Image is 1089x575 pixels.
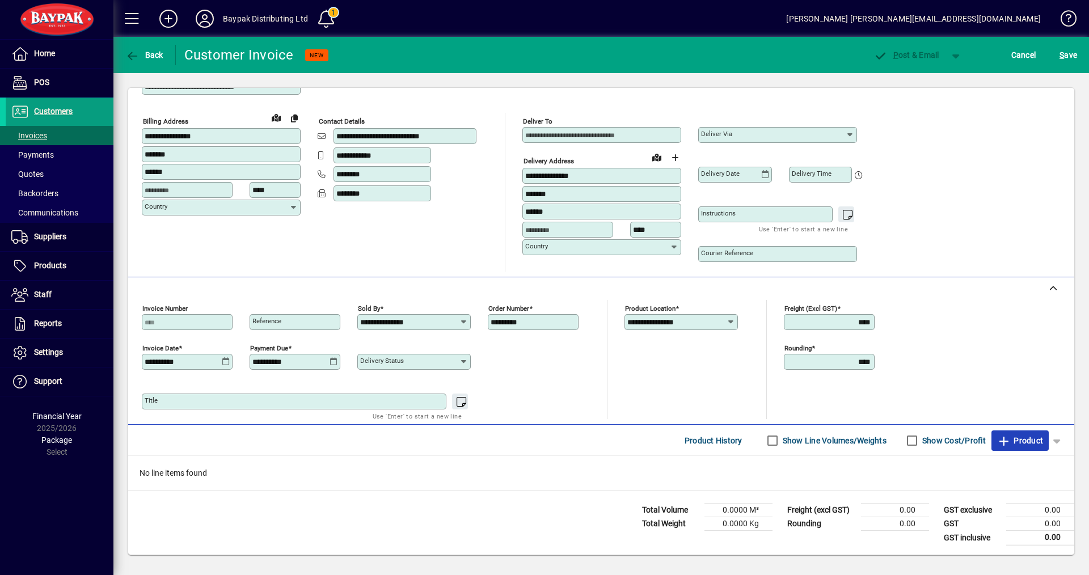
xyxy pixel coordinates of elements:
button: Back [123,45,166,65]
span: Support [34,377,62,386]
span: Product History [685,432,742,450]
a: Communications [6,203,113,222]
mat-label: Delivery date [701,170,740,177]
td: GST [938,517,1006,531]
mat-label: Deliver To [523,117,552,125]
td: GST inclusive [938,531,1006,545]
span: Payments [11,150,54,159]
mat-label: Invoice number [142,305,188,312]
mat-label: Invoice date [142,344,179,352]
span: ost & Email [873,50,939,60]
td: Total Weight [636,517,704,531]
mat-label: Reference [252,317,281,325]
span: Cancel [1011,46,1036,64]
mat-hint: Use 'Enter' to start a new line [373,409,462,422]
span: S [1060,50,1064,60]
mat-label: Freight (excl GST) [784,305,837,312]
button: Copy to Delivery address [285,109,303,127]
td: Total Volume [636,504,704,517]
span: Quotes [11,170,44,179]
td: Freight (excl GST) [782,504,861,517]
span: Financial Year [32,412,82,421]
mat-label: Deliver via [701,130,732,138]
button: Choose address [666,149,684,167]
mat-label: Product location [625,305,676,312]
td: 0.00 [861,517,929,531]
label: Show Line Volumes/Weights [780,435,887,446]
div: No line items found [128,456,1074,491]
span: Invoices [11,131,47,140]
mat-label: Delivery time [792,170,831,177]
a: Backorders [6,184,113,203]
a: POS [6,69,113,97]
span: Products [34,261,66,270]
mat-label: Country [525,242,548,250]
span: Customers [34,107,73,116]
a: Knowledge Base [1052,2,1075,39]
mat-label: Order number [488,305,529,312]
a: Staff [6,281,113,309]
button: Profile [187,9,223,29]
a: Home [6,40,113,68]
span: Reports [34,319,62,328]
a: Quotes [6,164,113,184]
mat-label: Title [145,396,158,404]
div: [PERSON_NAME] [PERSON_NAME][EMAIL_ADDRESS][DOMAIN_NAME] [786,10,1041,28]
span: Suppliers [34,232,66,241]
mat-label: Courier Reference [701,249,753,257]
mat-label: Instructions [701,209,736,217]
span: P [893,50,898,60]
span: Package [41,436,72,445]
mat-hint: Use 'Enter' to start a new line [759,222,848,235]
span: POS [34,78,49,87]
a: Suppliers [6,223,113,251]
td: 0.00 [1006,531,1074,545]
button: Product History [680,430,747,451]
span: Backorders [11,189,58,198]
td: 0.00 [1006,504,1074,517]
span: ave [1060,46,1077,64]
td: GST exclusive [938,504,1006,517]
span: Settings [34,348,63,357]
span: Staff [34,290,52,299]
span: NEW [310,52,324,59]
app-page-header-button: Back [113,45,176,65]
span: Product [997,432,1043,450]
mat-label: Country [145,202,167,210]
a: View on map [648,148,666,166]
a: Settings [6,339,113,367]
mat-label: Sold by [358,305,380,312]
td: 0.0000 M³ [704,504,773,517]
button: Cancel [1008,45,1039,65]
button: Product [991,430,1049,451]
label: Show Cost/Profit [920,435,986,446]
span: Communications [11,208,78,217]
button: Post & Email [868,45,945,65]
span: Back [125,50,163,60]
mat-label: Delivery status [360,357,404,365]
div: Baypak Distributing Ltd [223,10,308,28]
td: 0.00 [861,504,929,517]
td: 0.00 [1006,517,1074,531]
a: Invoices [6,126,113,145]
span: Home [34,49,55,58]
mat-label: Rounding [784,344,812,352]
button: Save [1057,45,1080,65]
button: Add [150,9,187,29]
a: Products [6,252,113,280]
a: Payments [6,145,113,164]
td: 0.0000 Kg [704,517,773,531]
mat-label: Payment due [250,344,288,352]
a: View on map [267,108,285,126]
div: Customer Invoice [184,46,294,64]
a: Support [6,367,113,396]
a: Reports [6,310,113,338]
td: Rounding [782,517,861,531]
